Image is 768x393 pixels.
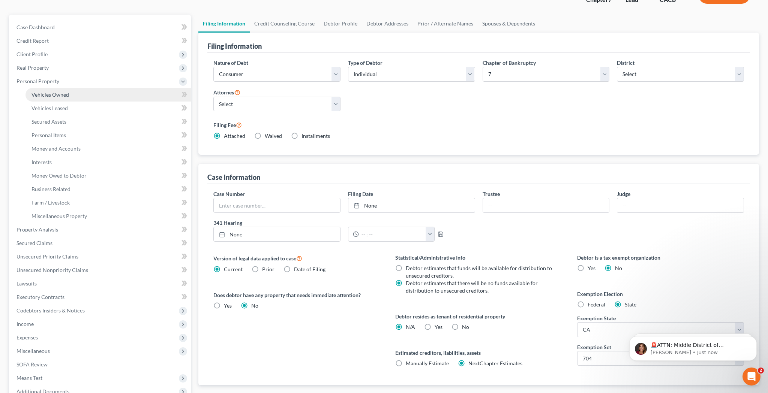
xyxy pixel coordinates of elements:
span: Debtor estimates that funds will be available for distribution to unsecured creditors. [406,265,552,279]
span: Income [16,321,34,327]
span: Personal Items [31,132,66,138]
label: Attorney [213,88,240,97]
input: -- [483,198,609,212]
label: Type of Debtor [348,59,382,67]
a: Lawsuits [10,277,191,290]
span: No [251,302,258,309]
a: Miscellaneous Property [25,209,191,223]
label: Trustee [483,190,500,198]
span: SOFA Review [16,361,48,368]
a: Vehicles Owned [25,88,191,102]
a: Spouses & Dependents [478,15,540,33]
span: Federal [588,301,605,308]
a: Secured Claims [10,236,191,250]
a: Unsecured Priority Claims [10,250,191,263]
a: Credit Report [10,34,191,48]
span: Business Related [31,186,70,192]
label: Filing Date [348,190,373,198]
label: Case Number [213,190,245,198]
label: Statistical/Administrative Info [395,254,562,262]
span: Yes [224,302,232,309]
span: Client Profile [16,51,48,57]
input: Enter case number... [214,198,340,212]
a: Executory Contracts [10,290,191,304]
span: Prior [262,266,274,272]
label: Debtor resides as tenant of residential property [395,312,562,320]
span: Interests [31,159,52,165]
span: Real Property [16,64,49,71]
a: Filing Information [198,15,250,33]
label: Estimated creditors, liabilities, assets [395,349,562,357]
span: Personal Property [16,78,59,84]
label: Exemption Set [577,343,611,351]
span: Vehicles Owned [31,91,69,98]
span: Money Owed to Debtor [31,172,87,179]
span: Secured Claims [16,240,52,246]
label: Version of legal data applied to case [213,254,380,263]
span: Current [224,266,243,272]
a: Debtor Profile [319,15,362,33]
label: Judge [617,190,630,198]
a: None [348,198,475,212]
a: SOFA Review [10,358,191,371]
iframe: Intercom notifications message [618,320,768,373]
a: Vehicles Leased [25,102,191,115]
span: Case Dashboard [16,24,55,30]
a: Debtor Addresses [362,15,413,33]
span: Codebtors Insiders & Notices [16,307,85,314]
input: -- [617,198,744,212]
span: Yes [588,265,595,271]
span: Date of Filing [294,266,325,272]
a: Prior / Alternate Names [413,15,478,33]
span: Waived [265,133,282,139]
span: Miscellaneous [16,348,50,354]
span: Unsecured Priority Claims [16,253,78,260]
label: Exemption State [577,314,616,322]
a: Money and Accounts [25,142,191,155]
label: Debtor is a tax exempt organization [577,254,744,262]
span: Executory Contracts [16,294,64,300]
a: Case Dashboard [10,21,191,34]
label: Nature of Debt [213,59,248,67]
span: Attached [224,133,245,139]
span: 2 [758,368,764,374]
a: Property Analysis [10,223,191,236]
span: Secured Assets [31,118,66,125]
span: Credit Report [16,37,49,44]
span: Miscellaneous Property [31,213,87,219]
span: Farm / Livestock [31,199,70,206]
span: NextChapter Estimates [468,360,522,366]
span: Installments [301,133,330,139]
a: Personal Items [25,129,191,142]
span: Yes [435,324,442,330]
a: Interests [25,155,191,169]
label: Chapter of Bankruptcy [483,59,536,67]
a: Farm / Livestock [25,196,191,209]
span: N/A [406,324,415,330]
input: -- : -- [359,227,426,241]
a: Money Owed to Debtor [25,169,191,182]
span: Unsecured Nonpriority Claims [16,267,88,273]
a: Business Related [25,182,191,196]
span: No [462,324,469,330]
div: Case Information [207,173,260,182]
a: None [214,227,340,241]
span: Means Test [16,375,42,381]
span: Money and Accounts [31,145,81,152]
a: Unsecured Nonpriority Claims [10,263,191,277]
span: Debtor estimates that there will be no funds available for distribution to unsecured creditors. [406,280,538,294]
span: Lawsuits [16,280,37,287]
span: Manually Estimate [406,360,449,366]
span: Vehicles Leased [31,105,68,111]
label: Exemption Election [577,290,744,298]
label: Does debtor have any property that needs immediate attention? [213,291,380,299]
a: Credit Counseling Course [250,15,319,33]
a: Secured Assets [25,115,191,129]
label: District [617,59,634,67]
div: Filing Information [207,42,262,51]
span: Expenses [16,334,38,341]
label: Filing Fee [213,120,744,129]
